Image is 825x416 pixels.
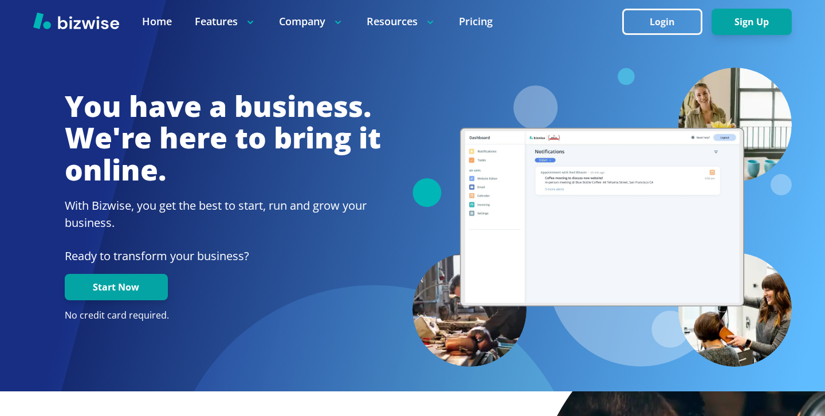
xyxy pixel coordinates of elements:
[65,91,381,186] h1: You have a business. We're here to bring it online.
[65,197,381,231] h2: With Bizwise, you get the best to start, run and grow your business.
[195,14,256,29] p: Features
[65,248,381,265] p: Ready to transform your business?
[622,9,702,35] button: Login
[622,17,712,28] a: Login
[459,14,493,29] a: Pricing
[712,9,792,35] button: Sign Up
[65,282,168,293] a: Start Now
[65,309,381,322] p: No credit card required.
[367,14,436,29] p: Resources
[712,17,792,28] a: Sign Up
[142,14,172,29] a: Home
[65,274,168,300] button: Start Now
[279,14,344,29] p: Company
[33,12,119,29] img: Bizwise Logo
